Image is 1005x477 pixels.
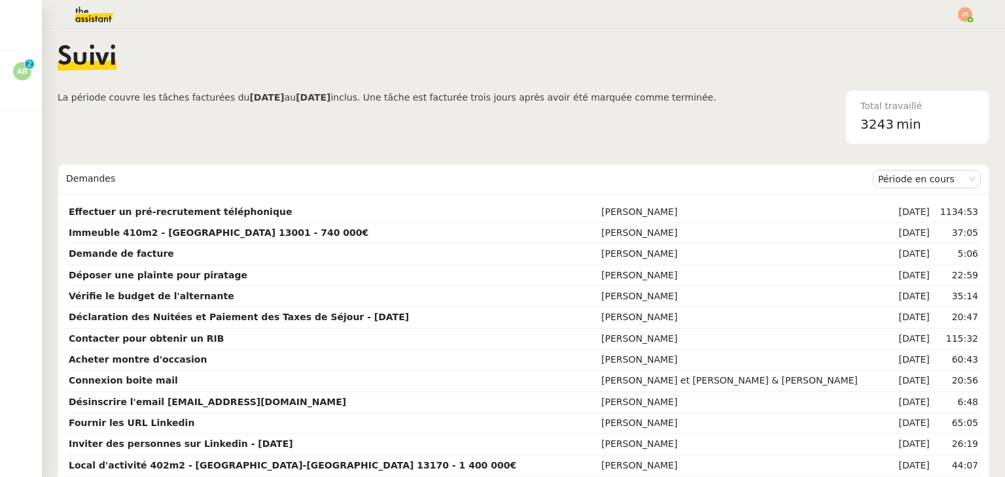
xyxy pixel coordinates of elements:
td: [DATE] [892,223,932,244]
td: [DATE] [892,413,932,434]
strong: Désinscrire l'email [EMAIL_ADDRESS][DOMAIN_NAME] [69,397,346,407]
td: [PERSON_NAME] [599,392,892,413]
strong: Déclaration des Nuitées et Paiement des Taxes de Séjour - [DATE] [69,312,409,322]
td: 115:32 [932,329,981,350]
td: [PERSON_NAME] [599,434,892,455]
td: [DATE] [892,350,932,370]
div: Demandes [66,166,873,192]
span: min [896,114,921,135]
b: [DATE] [249,92,284,103]
td: [PERSON_NAME] et [PERSON_NAME] & [PERSON_NAME] [599,370,892,391]
td: [PERSON_NAME] [599,455,892,476]
span: Suivi [58,44,116,71]
td: 65:05 [932,413,981,434]
td: [DATE] [892,370,932,391]
td: [DATE] [892,434,932,455]
td: [DATE] [892,202,932,223]
strong: Inviter des personnes sur Linkedin - [DATE] [69,438,293,449]
strong: Contacter pour obtenir un RIB [69,333,224,344]
td: 20:47 [932,307,981,328]
td: [PERSON_NAME] [599,244,892,265]
td: [PERSON_NAME] [599,329,892,350]
td: [DATE] [892,244,932,265]
b: [DATE] [296,92,330,103]
nz-badge-sup: 2 [25,59,34,69]
td: 20:56 [932,370,981,391]
strong: Vérifie le budget de l'alternante [69,291,234,301]
td: [PERSON_NAME] [599,350,892,370]
span: 3243 [860,116,894,132]
strong: Fournir les URL Linkedin [69,418,194,428]
strong: Effectuer un pré-recrutement téléphonique [69,206,292,217]
img: svg [958,7,972,22]
strong: Immeuble 410m2 - [GEOGRAPHIC_DATA] 13001 - 740 000€ [69,227,368,238]
td: [PERSON_NAME] [599,413,892,434]
strong: Demande de facture [69,248,174,259]
nz-select-item: Période en cours [878,171,976,188]
td: 60:43 [932,350,981,370]
img: svg [13,62,31,80]
td: 26:19 [932,434,981,455]
td: 6:48 [932,392,981,413]
td: [DATE] [892,307,932,328]
td: [DATE] [892,455,932,476]
td: 22:59 [932,265,981,286]
p: 2 [27,59,32,71]
td: 5:06 [932,244,981,265]
td: [PERSON_NAME] [599,286,892,307]
span: inclus. Une tâche est facturée trois jours après avoir été marquée comme terminée. [330,92,716,103]
td: [PERSON_NAME] [599,265,892,286]
td: 35:14 [932,286,981,307]
td: [PERSON_NAME] [599,202,892,223]
td: [PERSON_NAME] [599,307,892,328]
td: 1134:53 [932,202,981,223]
span: La période couvre les tâches facturées du [58,92,249,103]
td: 37:05 [932,223,981,244]
td: [DATE] [892,329,932,350]
strong: Déposer une plainte pour piratage [69,270,247,280]
span: au [285,92,296,103]
td: [DATE] [892,265,932,286]
strong: Acheter montre d'occasion [69,354,207,365]
td: 44:07 [932,455,981,476]
td: [DATE] [892,392,932,413]
div: Total travaillé [860,99,974,114]
strong: Local d'activité 402m2 - [GEOGRAPHIC_DATA]-[GEOGRAPHIC_DATA] 13170 - 1 400 000€ [69,460,516,470]
td: [PERSON_NAME] [599,223,892,244]
td: [DATE] [892,286,932,307]
strong: Connexion boite mail [69,375,178,386]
